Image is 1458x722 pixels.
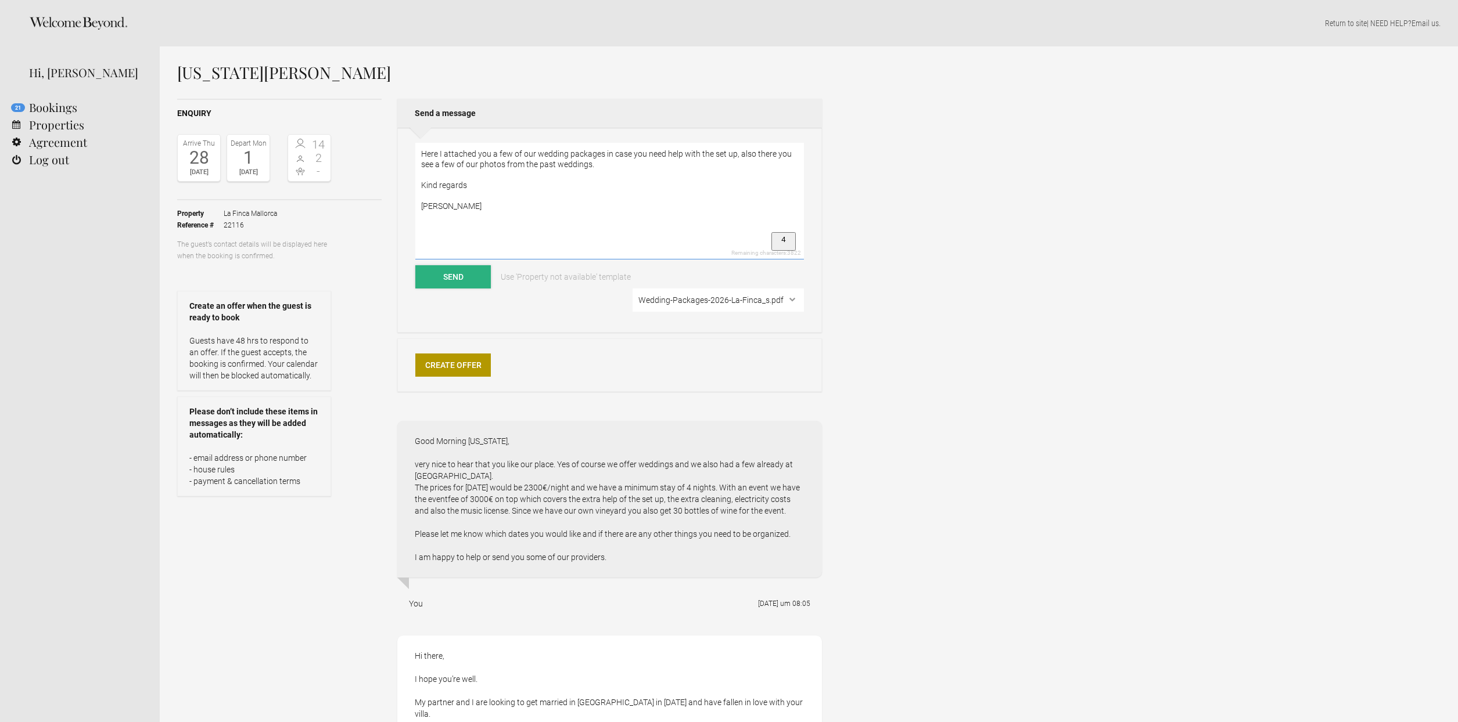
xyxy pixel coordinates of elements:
[189,300,319,323] strong: Create an offer when the guest is ready to book
[177,107,382,120] h2: Enquiry
[415,353,491,377] a: Create Offer
[181,167,217,178] div: [DATE]
[11,103,25,112] flynt-notification-badge: 21
[493,265,639,288] a: Use 'Property not available' template
[189,452,319,487] p: - email address or phone number - house rules - payment & cancellation terms
[189,335,319,381] p: Guests have 48 hrs to respond to an offer. If the guest accepts, the booking is confirmed. Your c...
[189,406,319,441] strong: Please don’t include these items in messages as they will be added automatically:
[230,167,267,178] div: [DATE]
[224,219,277,231] span: 22116
[409,598,423,609] div: You
[397,99,822,128] h2: Send a message
[177,239,331,262] p: The guest’s contact details will be displayed here when the booking is confirmed.
[177,17,1441,29] p: | NEED HELP? .
[1412,19,1439,28] a: Email us
[310,139,328,150] span: 14
[177,64,822,81] h1: [US_STATE][PERSON_NAME]
[29,64,142,81] div: Hi, [PERSON_NAME]
[224,208,277,219] span: La Finca Mallorca
[177,208,224,219] strong: Property
[1325,19,1367,28] a: Return to site
[310,165,328,177] span: -
[181,149,217,167] div: 28
[230,149,267,167] div: 1
[181,138,217,149] div: Arrive Thu
[177,219,224,231] strong: Reference #
[397,421,822,577] div: Good Morning [US_STATE], very nice to hear that you like our place. Yes of course we offer weddin...
[415,143,804,259] textarea: To enrich screen reader interactions, please activate Accessibility in Grammarly extension settings
[310,152,328,164] span: 2
[758,600,810,608] flynt-date-display: [DATE] um 08:05
[230,138,267,149] div: Depart Mon
[415,265,491,288] button: Send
